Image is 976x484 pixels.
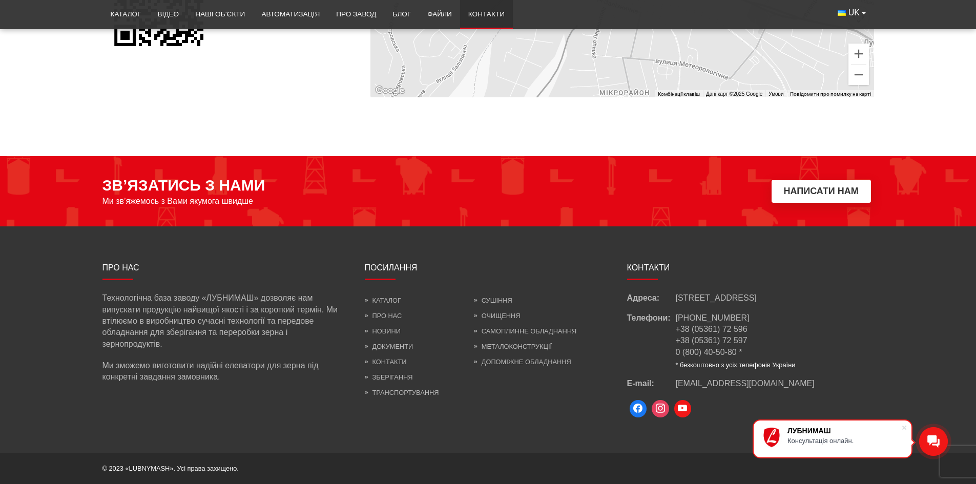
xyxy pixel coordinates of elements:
span: Дані карт ©2025 Google [706,91,762,97]
a: Youtube [672,397,694,420]
span: UK [848,7,860,18]
span: Телефони: [627,312,676,370]
button: Написати нам [772,180,871,203]
a: Допоміжне обладнання [474,358,571,366]
span: [EMAIL_ADDRESS][DOMAIN_NAME] [676,379,815,388]
span: © 2023 «LUBNYMASH». Усі права захищено. [102,465,239,472]
a: Facebook [627,397,650,420]
span: Адреса: [627,292,676,304]
a: Зберігання [365,373,413,381]
a: +38 (05361) 72 596 [676,325,747,333]
a: Наші об’єкти [187,3,253,26]
a: Новини [365,327,401,335]
a: Контакти [365,358,407,366]
span: Ми зв’яжемось з Вами якумога швидше [102,197,254,206]
a: [PHONE_NUMBER] [676,313,750,322]
a: Відео [150,3,188,26]
a: Контакти [460,3,513,26]
div: ЛУБНИМАШ [787,427,901,435]
a: Транспортування [365,389,439,396]
a: Самоплинне обладнання [474,327,576,335]
img: Google [373,84,407,97]
a: Металоконструкції [474,343,552,350]
a: Документи [365,343,413,350]
a: 0 (800) 40-50-80 * [676,348,742,356]
a: Умови [769,91,783,97]
a: Автоматизація [253,3,328,26]
img: Українська [838,10,846,16]
a: Каталог [365,297,401,304]
li: * безкоштовно з усіх телефонів України [676,361,796,370]
span: E-mail: [627,378,676,389]
button: Комбінації клавіш [658,91,700,98]
p: Ми зможемо виготовити надійні елеватори для зерна під конкретні завдання замовника. [102,360,349,383]
a: Блог [384,3,419,26]
a: Очищення [474,312,521,320]
a: Сушіння [474,297,512,304]
a: Instagram [649,397,672,420]
a: Файли [419,3,460,26]
span: Посилання [365,263,418,272]
a: +38 (05361) 72 597 [676,336,747,345]
button: UK [829,3,874,23]
span: [STREET_ADDRESS] [676,292,757,304]
a: Повідомити про помилку на карті [790,91,871,97]
a: Про завод [328,3,384,26]
p: Технологічна база заводу «ЛУБНИМАШ» дозволяє нам випускати продукцію найвищої якості і за коротки... [102,292,349,350]
span: Про нас [102,263,139,272]
a: [EMAIL_ADDRESS][DOMAIN_NAME] [676,378,815,389]
button: Збільшити [848,44,869,64]
a: Каталог [102,3,150,26]
span: ЗВ’ЯЗАТИСЬ З НАМИ [102,177,265,194]
div: Консультація онлайн. [787,437,901,445]
button: Зменшити [848,65,869,85]
span: Контакти [627,263,670,272]
a: Відкрити цю область на Картах Google (відкриється нове вікно) [373,84,407,97]
a: Про нас [365,312,402,320]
